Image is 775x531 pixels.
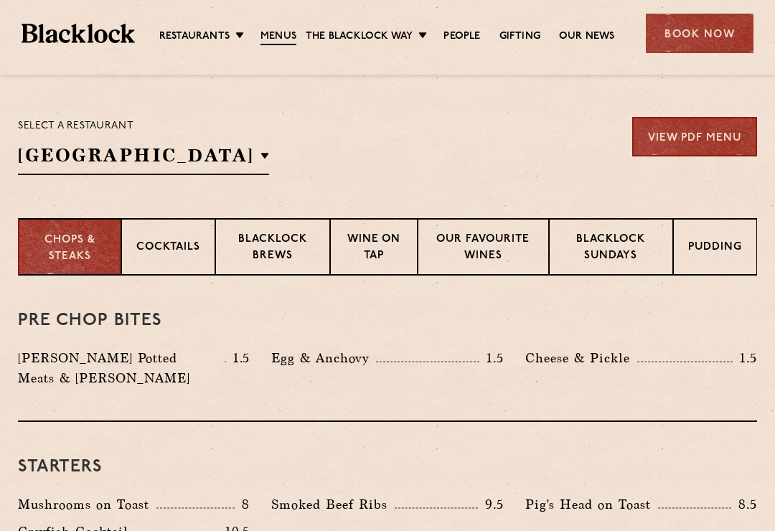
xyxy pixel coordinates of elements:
[18,494,156,514] p: Mushrooms on Toast
[564,232,658,265] p: Blacklock Sundays
[18,143,269,175] h2: [GEOGRAPHIC_DATA]
[18,458,757,476] h3: Starters
[478,495,504,514] p: 9.5
[688,240,742,258] p: Pudding
[159,29,230,44] a: Restaurants
[226,349,250,367] p: 1.5
[271,494,395,514] p: Smoked Beef Ribs
[230,232,315,265] p: Blacklock Brews
[260,29,296,45] a: Menus
[433,232,534,265] p: Our favourite wines
[443,29,480,44] a: People
[22,24,135,43] img: BL_Textured_Logo-footer-cropped.svg
[559,29,615,44] a: Our News
[34,232,106,265] p: Chops & Steaks
[306,29,413,44] a: The Blacklock Way
[632,117,757,156] a: View PDF Menu
[345,232,403,265] p: Wine on Tap
[271,348,376,368] p: Egg & Anchovy
[525,348,637,368] p: Cheese & Pickle
[499,29,540,44] a: Gifting
[18,311,757,330] h3: Pre Chop Bites
[479,349,504,367] p: 1.5
[235,495,250,514] p: 8
[18,348,225,388] p: [PERSON_NAME] Potted Meats & [PERSON_NAME]
[733,349,757,367] p: 1.5
[731,495,757,514] p: 8.5
[646,14,753,53] div: Book Now
[525,494,658,514] p: Pig's Head on Toast
[136,240,200,258] p: Cocktails
[18,117,269,136] p: Select a restaurant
